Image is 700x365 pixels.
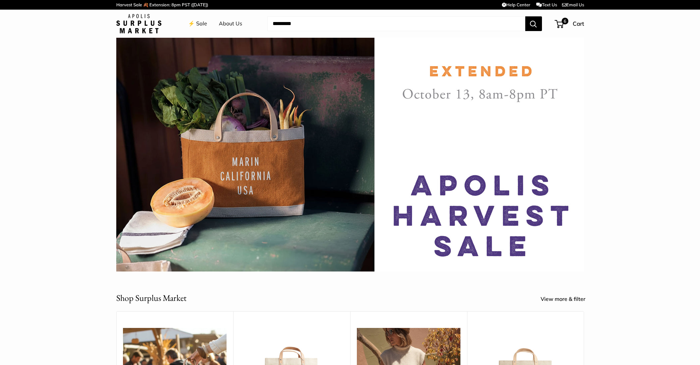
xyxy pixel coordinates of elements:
input: Search... [267,16,525,31]
span: 6 [561,18,568,24]
a: ⚡️ Sale [188,19,207,29]
img: Apolis: Surplus Market [116,14,161,33]
a: View more & filter [541,294,593,304]
a: Email Us [562,2,584,7]
a: Text Us [536,2,557,7]
a: Help Center [502,2,530,7]
h2: Shop Surplus Market [116,292,186,305]
span: Cart [573,20,584,27]
button: Search [525,16,542,31]
a: 6 Cart [555,18,584,29]
a: About Us [219,19,242,29]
